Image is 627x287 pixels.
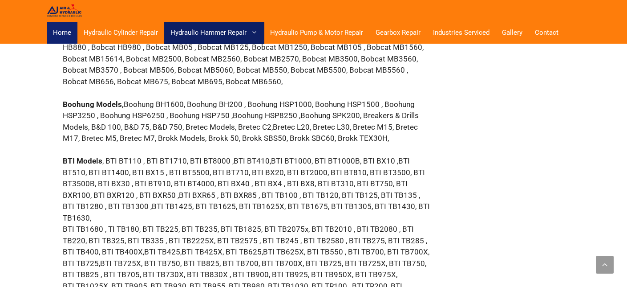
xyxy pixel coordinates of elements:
[596,256,614,274] a: Scroll back to top
[529,22,565,44] a: Contact
[63,100,124,109] strong: Boohung Models,
[63,99,431,144] p: Boohung BH1600, Boohung BH200 , Boohung HSP1000, Boohung HSP1500 , Boohung HSP3250 , Boohung HSP6...
[63,8,431,88] p: , Bobcat B1200, Bobcat B1400 , Bobcat B850, Bobcat B950 , Bobcat BRP30, Bobcat B300 , Bobcat BRP4...
[164,22,264,44] a: Hydraulic Hammer Repair
[47,22,77,44] a: Home
[77,22,164,44] a: Hydraulic Cylinder Repair
[427,22,496,44] a: Industries Serviced
[264,22,369,44] a: Hydraulic Pump & Motor Repair
[63,156,102,165] strong: BTI Models
[496,22,529,44] a: Gallery
[369,22,427,44] a: Gearbox Repair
